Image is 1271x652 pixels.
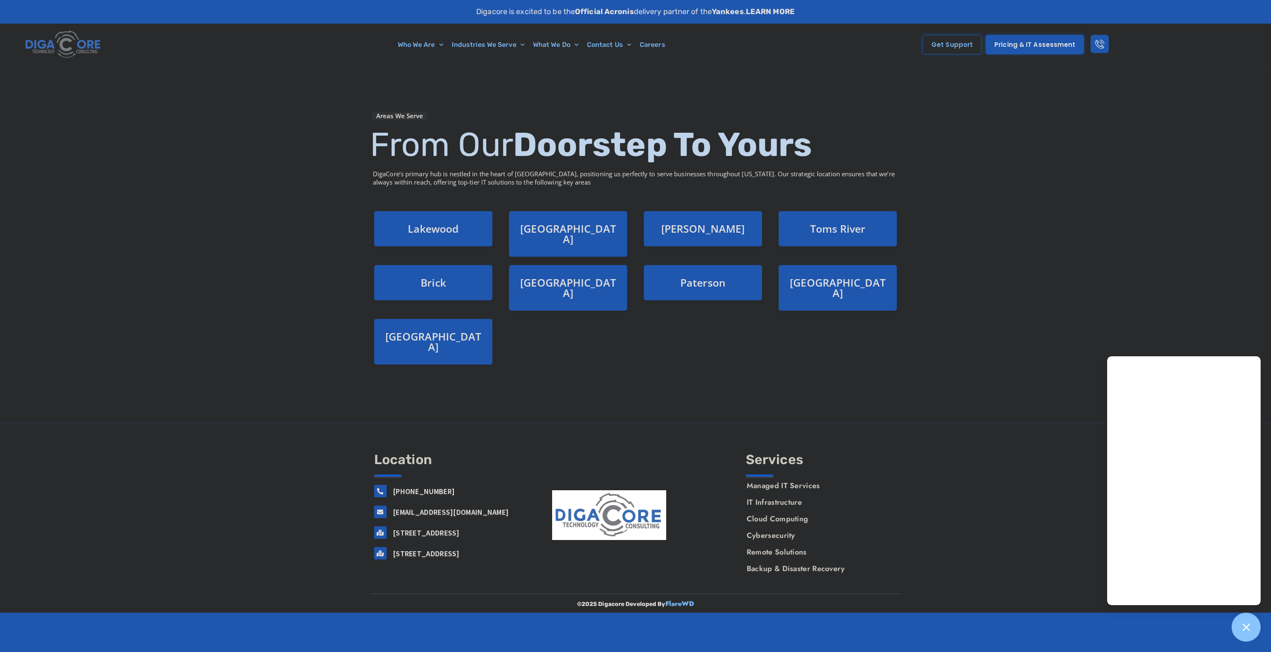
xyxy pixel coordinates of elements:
[665,599,694,608] a: FlareWD
[393,549,460,558] a: [STREET_ADDRESS]
[746,453,897,466] h4: Services
[520,275,616,300] a: [GEOGRAPHIC_DATA]
[520,221,616,246] a: [GEOGRAPHIC_DATA]
[738,544,897,560] a: Remote Solutions
[738,511,897,527] a: Cloud Computing
[394,35,448,54] a: Who We Are
[575,7,634,16] strong: Official Acronis
[393,528,460,538] a: [STREET_ADDRESS]
[738,477,897,577] nav: Menu
[552,490,666,540] img: digacore logo
[242,35,821,54] nav: Menu
[994,41,1075,48] span: Pricing & IT Assessment
[738,477,897,494] a: Managed IT Services
[374,485,387,497] a: 732-646-5725
[374,506,387,518] a: support@digacore.com
[376,112,423,120] h1: Areas We Serve
[385,329,481,354] a: [GEOGRAPHIC_DATA]
[810,221,866,236] a: Toms River
[374,453,525,466] h4: Location
[393,487,455,496] a: [PHONE_NUMBER]
[374,547,387,560] a: 2917 Penn Forest Blvd, Roanoke, VA 24018
[370,598,901,611] p: ©2025 Digacore Developed By
[661,221,745,236] a: [PERSON_NAME]
[635,35,670,54] a: Careers
[408,221,459,236] a: Lakewood
[1107,356,1261,605] iframe: Chatgenie Messenger
[374,526,387,539] a: 160 airport road, Suite 201, Lakewood, NJ, 08701
[583,35,635,54] a: Contact Us
[393,507,509,517] a: [EMAIL_ADDRESS][DOMAIN_NAME]
[529,35,583,54] a: What We Do
[931,41,973,48] span: Get Support
[370,170,901,207] div: DigaCore’s primary hub is nestled in the heart of [GEOGRAPHIC_DATA], positioning us perfectly to ...
[476,6,795,17] p: Digacore is excited to be the delivery partner of the .
[370,128,901,161] h2: From Our
[790,275,886,300] a: [GEOGRAPHIC_DATA]
[738,527,897,544] a: Cybersecurity
[923,35,981,54] a: Get Support
[513,125,812,164] b: Doorstep To Yours
[448,35,529,54] a: Industries We Serve
[421,275,446,290] a: Brick
[23,28,103,61] img: Digacore logo 1
[746,7,795,16] a: LEARN MORE
[986,35,1084,54] a: Pricing & IT Assessment
[738,494,897,511] a: IT Infrastructure
[680,275,726,290] a: Paterson
[738,560,897,577] a: Backup & Disaster Recovery
[712,7,744,16] strong: Yankees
